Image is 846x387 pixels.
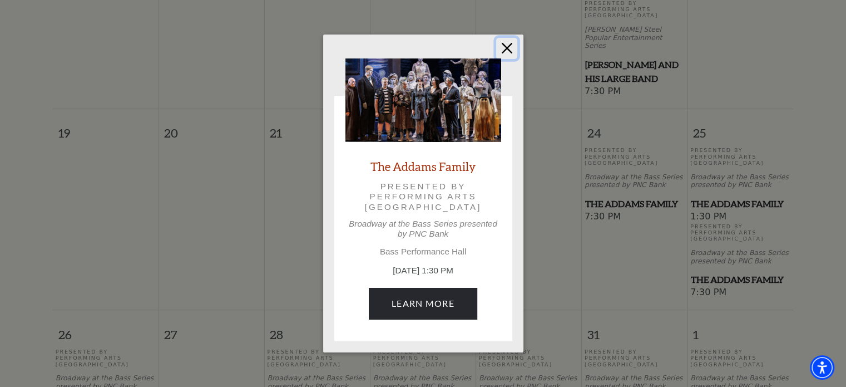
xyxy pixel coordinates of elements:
[345,58,501,142] img: The Addams Family
[345,247,501,257] p: Bass Performance Hall
[345,219,501,239] p: Broadway at the Bass Series presented by PNC Bank
[496,38,517,59] button: Close
[361,182,486,212] p: Presented by Performing Arts [GEOGRAPHIC_DATA]
[345,264,501,277] p: [DATE] 1:30 PM
[369,288,477,319] a: October 25, 1:30 PM Learn More
[370,159,476,174] a: The Addams Family
[810,355,834,380] div: Accessibility Menu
